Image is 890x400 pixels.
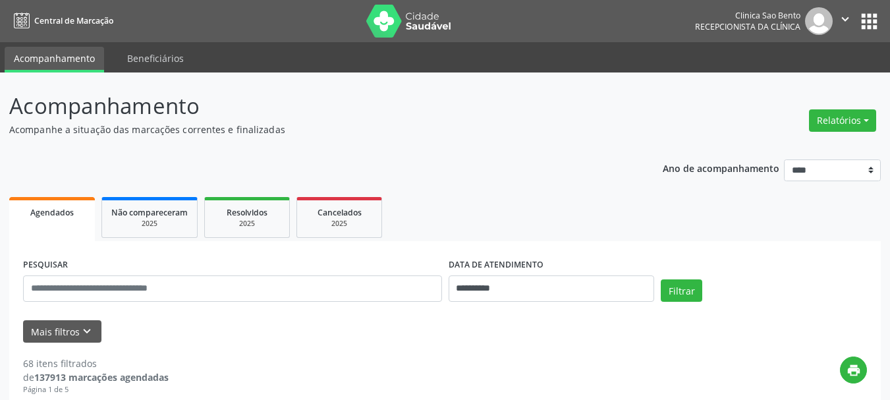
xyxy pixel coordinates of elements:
span: Não compareceram [111,207,188,218]
span: Central de Marcação [34,15,113,26]
button: Mais filtroskeyboard_arrow_down [23,320,101,343]
i: print [847,363,861,378]
span: Agendados [30,207,74,218]
span: Resolvidos [227,207,267,218]
label: DATA DE ATENDIMENTO [449,255,543,275]
div: 2025 [111,219,188,229]
a: Beneficiários [118,47,193,70]
i:  [838,12,852,26]
p: Acompanhamento [9,90,619,123]
span: Recepcionista da clínica [695,21,800,32]
button: Relatórios [809,109,876,132]
i: keyboard_arrow_down [80,324,94,339]
a: Central de Marcação [9,10,113,32]
div: de [23,370,169,384]
div: 2025 [306,219,372,229]
button: Filtrar [661,279,702,302]
button:  [833,7,858,35]
div: Clinica Sao Bento [695,10,800,21]
p: Acompanhe a situação das marcações correntes e finalizadas [9,123,619,136]
label: PESQUISAR [23,255,68,275]
span: Cancelados [318,207,362,218]
div: 68 itens filtrados [23,357,169,370]
div: 2025 [214,219,280,229]
a: Acompanhamento [5,47,104,72]
p: Ano de acompanhamento [663,159,779,176]
strong: 137913 marcações agendadas [34,371,169,384]
button: apps [858,10,881,33]
img: img [805,7,833,35]
div: Página 1 de 5 [23,384,169,395]
button: print [840,357,867,384]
